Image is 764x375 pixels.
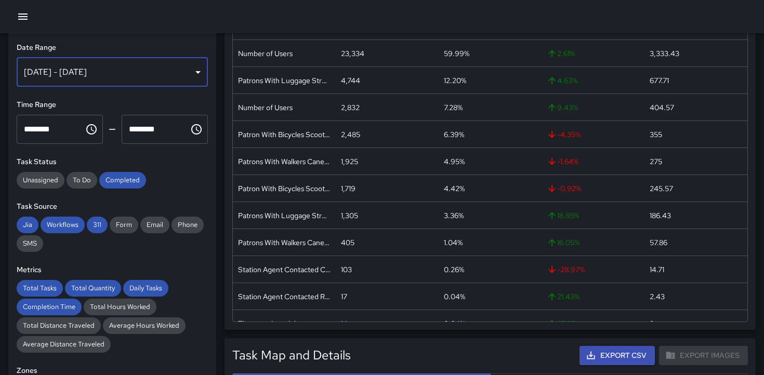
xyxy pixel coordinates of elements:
[547,75,577,86] span: 4.63 %
[650,210,671,221] div: 186.43
[123,284,168,292] span: Daily Tasks
[341,210,358,221] div: 1,305
[99,176,146,184] span: Completed
[17,172,64,189] div: Unassigned
[341,183,355,194] div: 1,719
[17,220,38,229] span: Jia
[238,156,331,167] div: Patrons With Walkers Canes Wheelchair
[341,75,360,86] div: 4,744
[17,299,82,315] div: Completion Time
[547,210,579,221] span: 18.85 %
[444,129,464,140] div: 6.39%
[547,237,579,248] span: 16.05 %
[444,102,463,113] div: 7.28%
[650,264,664,275] div: 14.71
[650,237,667,248] div: 57.86
[547,183,581,194] span: -0.92 %
[444,264,464,275] div: 0.26%
[17,217,38,233] div: Jia
[17,239,43,248] span: SMS
[444,318,465,329] div: 0.04%
[232,347,351,364] h5: Task Map and Details
[238,102,293,113] div: Number of Users
[547,318,580,329] span: 27.27 %
[341,291,347,302] div: 17
[84,299,156,315] div: Total Hours Worked
[84,302,156,311] span: Total Hours Worked
[41,220,85,229] span: Workflows
[238,48,293,59] div: Number of Users
[17,176,64,184] span: Unassigned
[140,217,169,233] div: Email
[172,217,204,233] div: Phone
[444,75,466,86] div: 12.20%
[65,280,121,297] div: Total Quantity
[87,217,108,233] div: 311
[17,321,101,330] span: Total Distance Traveled
[238,237,331,248] div: Patrons With Walkers Canes Wheelchair
[17,280,63,297] div: Total Tasks
[17,42,208,53] h6: Date Range
[650,129,662,140] div: 355
[238,183,331,194] div: Patron With Bicycles Scooters Electric Scooters
[341,237,354,248] div: 405
[238,291,331,302] div: Station Agent Contacted Restocking Supplies Request
[17,58,208,87] div: [DATE] - [DATE]
[341,48,364,59] div: 23,334
[341,102,360,113] div: 2,832
[650,75,669,86] div: 677.71
[172,220,204,229] span: Phone
[81,119,102,140] button: Choose time, selected time is 12:00 AM
[238,318,331,329] div: Threat or Assault between Patron and Attendant - BART PD Contacted
[341,129,360,140] div: 2,485
[238,264,331,275] div: Station Agent Contacted Cleanliness Issue Reported
[547,264,585,275] span: -28.97 %
[17,235,43,252] div: SMS
[547,129,581,140] span: -4.35 %
[17,336,111,353] div: Average Distance Traveled
[444,291,465,302] div: 0.04%
[238,210,331,221] div: Patrons With Luggage Stroller Carts Wagons
[238,129,331,140] div: Patron With Bicycles Scooters Electric Scooters
[186,119,207,140] button: Choose time, selected time is 11:59 PM
[67,176,97,184] span: To Do
[103,317,186,334] div: Average Hours Worked
[17,201,208,212] h6: Task Source
[17,317,101,334] div: Total Distance Traveled
[17,340,111,349] span: Average Distance Traveled
[579,346,655,365] button: Export CSV
[17,156,208,168] h6: Task Status
[123,280,168,297] div: Daily Tasks
[238,75,331,86] div: Patrons With Luggage Stroller Carts Wagons
[650,291,665,302] div: 2.43
[67,172,97,189] div: To Do
[444,210,464,221] div: 3.36%
[650,102,674,113] div: 404.57
[17,284,63,292] span: Total Tasks
[547,102,578,113] span: 9.43 %
[103,321,186,330] span: Average Hours Worked
[110,217,138,233] div: Form
[17,264,208,276] h6: Metrics
[65,284,121,292] span: Total Quantity
[547,48,575,59] span: 2.61 %
[17,99,208,111] h6: Time Range
[341,156,358,167] div: 1,925
[140,220,169,229] span: Email
[650,183,673,194] div: 245.57
[99,172,146,189] div: Completed
[110,220,138,229] span: Form
[444,48,469,59] div: 59.99%
[87,220,108,229] span: 311
[41,217,85,233] div: Workflows
[341,318,348,329] div: 14
[444,237,463,248] div: 1.04%
[444,183,465,194] div: 4.42%
[547,156,578,167] span: -1.64 %
[17,302,82,311] span: Completion Time
[650,48,679,59] div: 3,333.43
[650,318,654,329] div: 2
[650,156,662,167] div: 275
[444,156,465,167] div: 4.95%
[547,291,579,302] span: 21.43 %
